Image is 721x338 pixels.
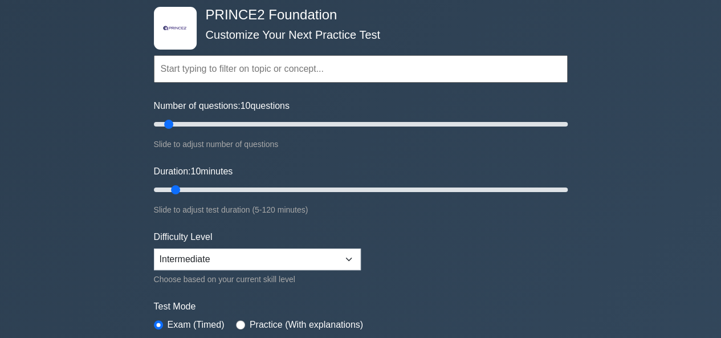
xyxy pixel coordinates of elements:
span: 10 [190,166,201,176]
div: Slide to adjust number of questions [154,137,568,151]
label: Difficulty Level [154,230,213,244]
div: Choose based on your current skill level [154,272,361,286]
h4: PRINCE2 Foundation [201,7,512,23]
input: Start typing to filter on topic or concept... [154,55,568,83]
label: Exam (Timed) [168,318,225,332]
div: Slide to adjust test duration (5-120 minutes) [154,203,568,217]
label: Number of questions: questions [154,99,290,113]
label: Practice (With explanations) [250,318,363,332]
label: Test Mode [154,300,568,313]
span: 10 [241,101,251,111]
label: Duration: minutes [154,165,233,178]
